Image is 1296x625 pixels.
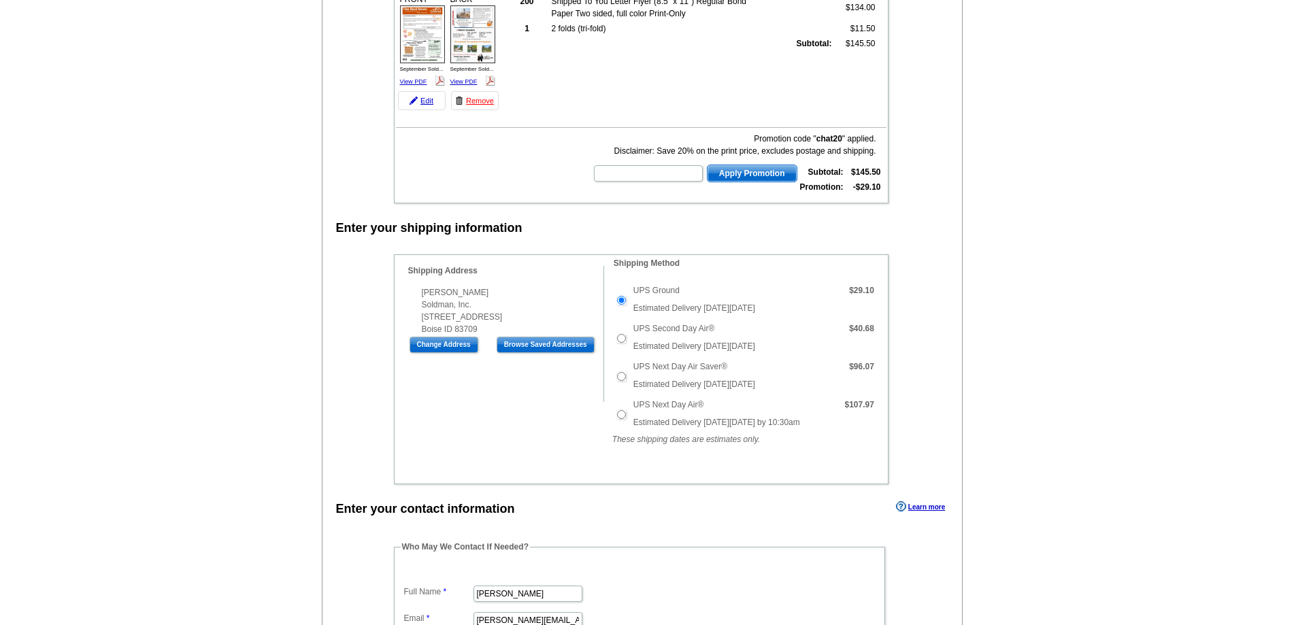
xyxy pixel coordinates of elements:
b: chat20 [816,134,842,143]
label: UPS Second Day Air® [633,322,715,335]
label: Full Name [404,586,472,598]
span: September Sold... [400,66,444,72]
legend: Shipping Method [612,257,681,269]
strong: $107.97 [844,400,874,409]
span: Estimated Delivery [DATE][DATE] by 10:30am [633,418,800,427]
strong: $40.68 [849,324,874,333]
td: 2 folds (tri-fold) [551,22,748,35]
strong: Subtotal: [808,167,844,177]
iframe: LiveChat chat widget [1024,309,1296,625]
label: UPS Ground [633,284,680,297]
img: pencil-icon.gif [410,97,418,105]
img: small-thumb.jpg [450,5,495,63]
strong: Subtotal: [797,39,832,48]
label: UPS Next Day Air Saver® [633,360,727,373]
strong: Promotion: [800,182,844,192]
strong: 1 [525,24,529,33]
div: Promotion code " " applied. Disclaimer: Save 20% on the print price, excludes postage and shipping. [593,133,876,157]
span: Estimated Delivery [DATE][DATE] [633,341,755,351]
td: $11.50 [834,22,876,35]
span: September Sold... [450,66,494,72]
em: These shipping dates are estimates only. [612,435,760,444]
label: Email [404,612,472,624]
img: small-thumb.jpg [400,5,445,63]
strong: $96.07 [849,362,874,371]
span: Estimated Delivery [DATE][DATE] [633,303,755,313]
td: $145.50 [834,37,876,50]
input: Browse Saved Addresses [497,337,595,353]
a: Edit [398,91,446,110]
div: [PERSON_NAME] Soldman, Inc. [STREET_ADDRESS] Boise ID 83709 [408,286,603,335]
div: Enter your shipping information [336,219,522,237]
img: pdf_logo.png [485,75,495,86]
input: Change Address [410,337,478,353]
strong: -$29.10 [853,182,881,192]
a: View PDF [400,78,427,85]
div: Enter your contact information [336,500,515,518]
strong: $29.10 [849,286,874,295]
a: Learn more [896,501,945,512]
img: pdf_logo.png [435,75,445,86]
button: Apply Promotion [707,165,797,182]
a: View PDF [450,78,478,85]
span: Estimated Delivery [DATE][DATE] [633,379,755,389]
strong: $145.50 [851,167,880,177]
label: UPS Next Day Air® [633,399,704,411]
h4: Shipping Address [408,266,603,275]
img: trashcan-icon.gif [455,97,463,105]
a: Remove [451,91,499,110]
legend: Who May We Contact If Needed? [401,541,530,553]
